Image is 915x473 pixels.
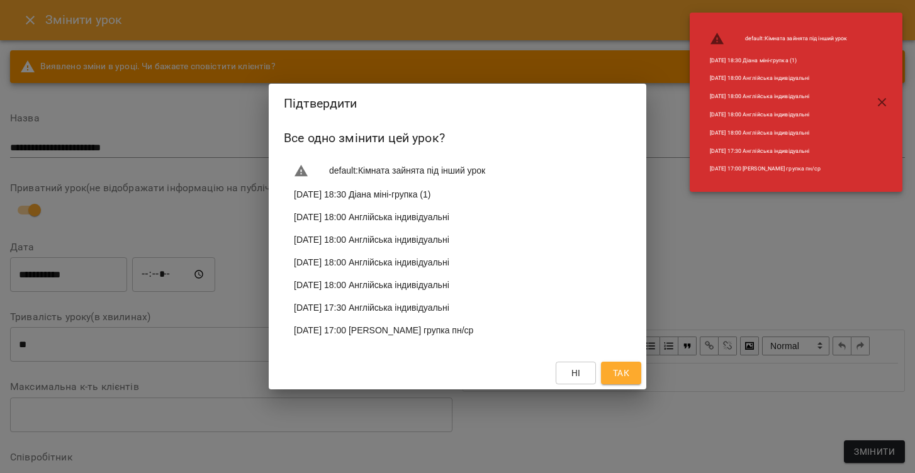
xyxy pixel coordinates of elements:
h6: Все одно змінити цей урок? [284,128,631,148]
li: [DATE] 18:00 Англійська індивідуальні [700,124,858,142]
li: [DATE] 18:00 Англійська індивідуальні [700,106,858,124]
span: Так [613,365,629,381]
h2: Підтвердити [284,94,631,113]
li: [DATE] 18:00 Англійська індивідуальні [700,69,858,87]
li: [DATE] 18:30 Діана міні-групка (1) [284,183,631,206]
li: [DATE] 17:00 [PERSON_NAME] групка пн/ср [284,319,631,342]
li: default : Кімната зайнята під інший урок [700,26,858,52]
li: [DATE] 18:00 Англійська індивідуальні [700,87,858,106]
li: [DATE] 17:30 Англійська індивідуальні [284,296,631,319]
li: default : Кімната зайнята під інший урок [284,159,631,184]
li: [DATE] 18:00 Англійська індивідуальні [284,251,631,274]
li: [DATE] 17:00 [PERSON_NAME] групка пн/ср [700,160,858,178]
li: [DATE] 18:00 Англійська індивідуальні [284,206,631,228]
span: Ні [571,365,581,381]
li: [DATE] 18:00 Англійська індивідуальні [284,274,631,296]
li: [DATE] 17:30 Англійська індивідуальні [700,142,858,160]
li: [DATE] 18:30 Діана міні-групка (1) [700,52,858,70]
button: Ні [556,362,596,384]
button: Так [601,362,641,384]
li: [DATE] 18:00 Англійська індивідуальні [284,228,631,251]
